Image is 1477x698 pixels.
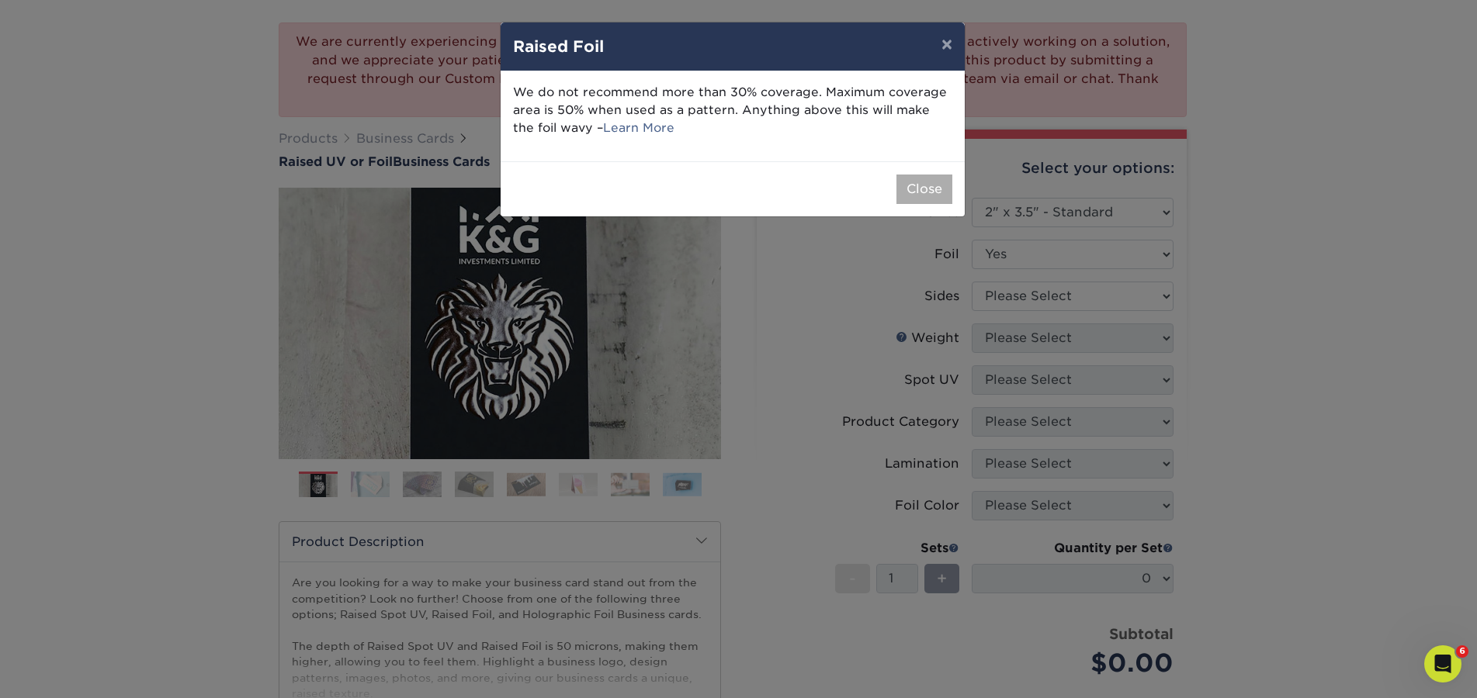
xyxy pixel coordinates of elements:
button: Close [896,174,952,204]
button: × [929,22,965,66]
p: We do not recommend more than 30% coverage. Maximum coverage area is 50% when used as a pattern. ... [513,84,952,136]
a: Learn More [603,120,674,135]
h4: Raised Foil [513,35,952,58]
iframe: Intercom live chat [1424,645,1461,682]
span: 6 [1456,645,1468,658]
